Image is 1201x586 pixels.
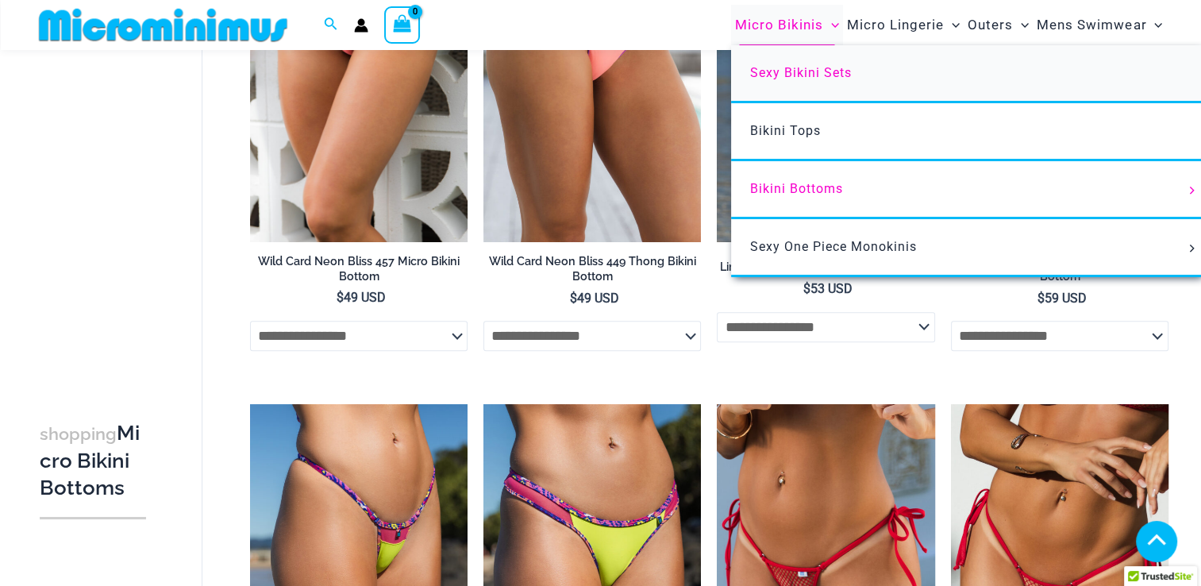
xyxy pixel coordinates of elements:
span: Bikini Bottoms [750,181,843,196]
span: Menu Toggle [823,5,839,45]
iframe: TrustedSite Certified [40,53,183,371]
a: Mens SwimwearMenu ToggleMenu Toggle [1033,5,1166,45]
span: $ [570,291,577,306]
nav: Site Navigation [729,2,1169,48]
a: Wild Card Neon Bliss 449 Thong Bikini Bottom [483,254,701,290]
a: Micro LingerieMenu ToggleMenu Toggle [843,5,964,45]
span: Outers [968,5,1013,45]
a: Link Tangello 4580 Micro Bikini Bottom [717,260,934,280]
span: $ [803,281,810,296]
h2: Wild Card Neon Bliss 457 Micro Bikini Bottom [250,254,468,283]
bdi: 59 USD [1037,291,1086,306]
bdi: 53 USD [803,281,853,296]
h3: Micro Bikini Bottoms [40,420,146,501]
span: Menu Toggle [1146,5,1162,45]
a: Wild Card Neon Bliss 457 Micro Bikini Bottom [250,254,468,290]
img: MM SHOP LOGO FLAT [33,7,294,43]
a: Account icon link [354,18,368,33]
h2: Link Tangello 4580 Micro Bikini Bottom [717,260,934,275]
span: Sexy Bikini Sets [750,65,852,80]
span: Bikini Tops [750,123,821,138]
a: OutersMenu ToggleMenu Toggle [964,5,1033,45]
span: Menu Toggle [1183,245,1200,253]
a: Micro BikinisMenu ToggleMenu Toggle [731,5,843,45]
span: Menu Toggle [944,5,960,45]
h2: Wild Card Neon Bliss 449 Thong Bikini Bottom [483,254,701,283]
bdi: 49 USD [337,290,386,305]
span: shopping [40,424,117,444]
a: View Shopping Cart, empty [384,6,421,43]
span: $ [1037,291,1044,306]
span: Menu Toggle [1013,5,1029,45]
span: Menu Toggle [1183,187,1200,195]
span: Mens Swimwear [1037,5,1146,45]
span: $ [337,290,344,305]
a: Search icon link [324,15,338,35]
span: Micro Bikinis [735,5,823,45]
span: Sexy One Piece Monokinis [750,239,917,254]
bdi: 49 USD [570,291,619,306]
span: Micro Lingerie [847,5,944,45]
